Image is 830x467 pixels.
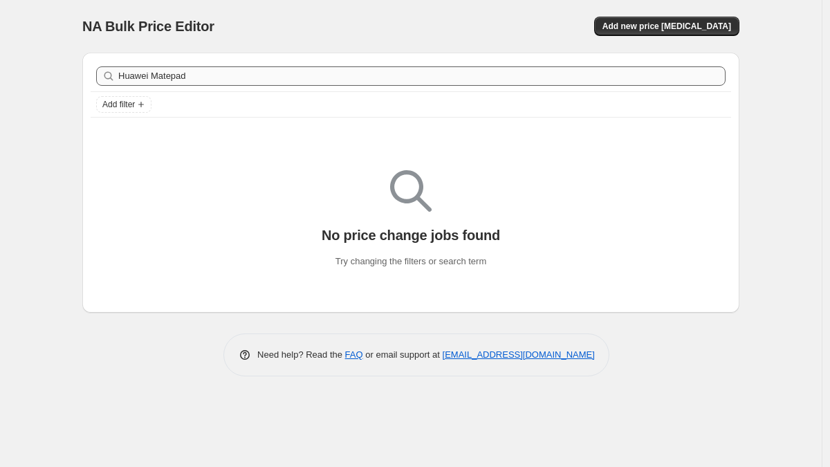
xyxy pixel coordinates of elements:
[602,21,731,32] span: Add new price [MEDICAL_DATA]
[102,99,135,110] span: Add filter
[96,96,151,113] button: Add filter
[345,349,363,360] a: FAQ
[322,227,500,244] p: No price change jobs found
[335,255,486,268] p: Try changing the filters or search term
[594,17,739,36] button: Add new price [MEDICAL_DATA]
[443,349,595,360] a: [EMAIL_ADDRESS][DOMAIN_NAME]
[363,349,443,360] span: or email support at
[390,170,432,212] img: Empty search results
[257,349,345,360] span: Need help? Read the
[82,19,214,34] span: NA Bulk Price Editor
